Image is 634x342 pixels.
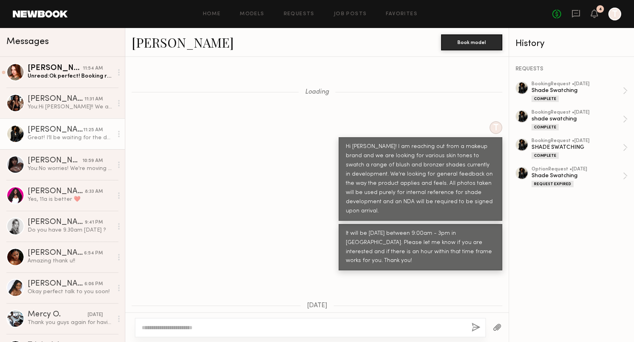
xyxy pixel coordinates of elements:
div: Great! I’ll be waiting for the details. Thank you [28,134,113,142]
div: 11:31 AM [84,96,103,103]
div: Amazing thank u!! [28,257,113,265]
div: [PERSON_NAME] [28,126,83,134]
div: 11:54 AM [83,65,103,72]
a: T [608,8,621,20]
a: [PERSON_NAME] [132,34,234,51]
a: bookingRequest •[DATE]SHADE SWATCHINGComplete [532,138,628,159]
a: bookingRequest •[DATE]Shade SwatchingComplete [532,82,628,102]
div: 10:59 AM [82,157,103,165]
div: SHADE SWATCHING [532,144,623,151]
a: bookingRequest •[DATE]shade swatchingComplete [532,110,628,130]
div: REQUESTS [516,66,628,72]
div: [PERSON_NAME] [28,188,85,196]
a: Home [203,12,221,17]
div: Shade Swatching [532,87,623,94]
div: Do you have 9.30am [DATE] ? [28,226,113,234]
span: Messages [6,37,49,46]
div: booking Request • [DATE] [532,110,623,115]
div: 9:41 PM [85,219,103,226]
div: Complete [532,152,559,159]
a: Favorites [386,12,417,17]
div: Complete [532,124,559,130]
div: 6:54 PM [84,250,103,257]
div: 6:06 PM [84,280,103,288]
div: Yes, 11a is better ❤️ [28,196,113,203]
div: [PERSON_NAME] [28,218,85,226]
div: Thank you guys again for having me. 😊🙏🏿 [28,319,113,326]
a: Models [240,12,264,17]
span: Loading [305,89,329,96]
div: 11:25 AM [83,126,103,134]
div: 8:33 AM [85,188,103,196]
div: Hi [PERSON_NAME]! I am reaching out from a makeup brand and we are looking for various skin tones... [346,142,495,216]
button: Book model [441,34,502,50]
div: Okay perfect talk to you soon! [28,288,113,296]
div: History [516,39,628,48]
div: [PERSON_NAME] [28,249,84,257]
div: option Request • [DATE] [532,167,623,172]
div: [PERSON_NAME] [28,280,84,288]
a: optionRequest •[DATE]Shade SwatchingRequest Expired [532,167,628,187]
a: Requests [284,12,315,17]
div: Shade Swatching [532,172,623,180]
div: [PERSON_NAME] [28,64,83,72]
div: You: Hi [PERSON_NAME]!! We are planning a bronzer shade swatch for [DATE], [DATE] in [GEOGRAPHIC_... [28,103,113,111]
div: Mercy O. [28,311,88,319]
div: Unread: Ok perfect! Booking request says 11:45, would you like me to arrive then instead of 12? ☺️ [28,72,113,80]
div: 4 [599,7,602,12]
span: [DATE] [307,302,327,309]
div: booking Request • [DATE] [532,138,623,144]
div: booking Request • [DATE] [532,82,623,87]
div: [PERSON_NAME] [28,95,84,103]
a: Job Posts [334,12,367,17]
div: Request Expired [532,181,574,187]
div: [PERSON_NAME] [28,157,82,165]
div: [DATE] [88,311,103,319]
div: It will be [DATE] between 9:00am - 3pm in [GEOGRAPHIC_DATA]. Please let me know if you are intere... [346,229,495,266]
div: You: No worries! We're moving forward with testing [DATE] but we will see you at the next one! [28,165,113,172]
a: Book model [441,38,502,45]
div: Complete [532,96,559,102]
div: shade swatching [532,115,623,123]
